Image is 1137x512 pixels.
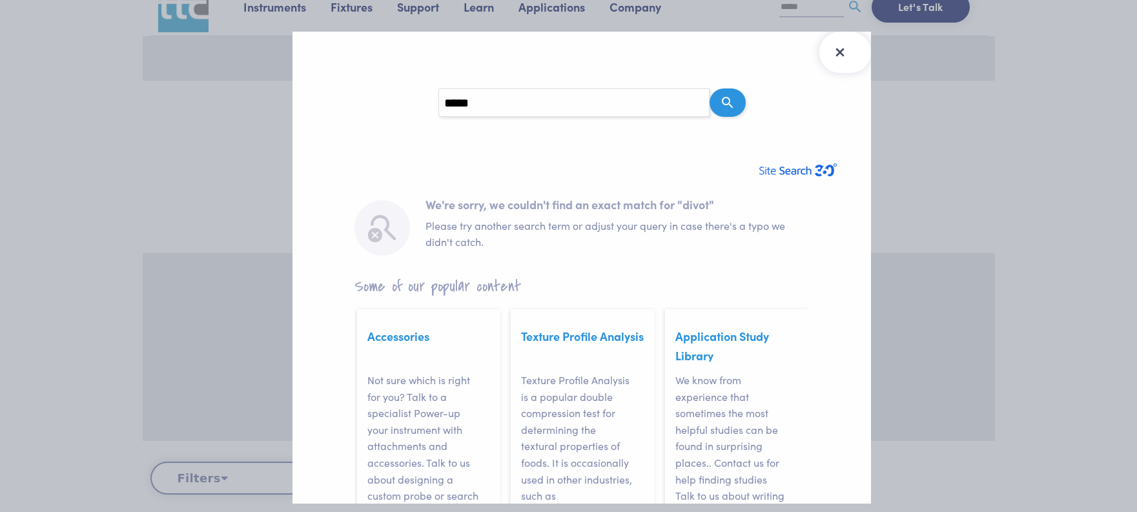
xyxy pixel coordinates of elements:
span: Application Study Library [675,329,769,363]
a: Accessories [367,328,429,344]
span: Accessories [367,329,429,343]
a: Texture Profile Analysis [521,328,644,344]
section: Search Results [292,32,871,503]
p: Please try another search term or adjust your query in case there's a typo we didn't catch. [425,218,809,251]
button: Search [710,88,746,117]
a: Application Study Library [675,328,769,364]
h2: Some of our popular content [354,276,809,296]
span: Texture Profile Analysis [521,329,644,343]
button: Close Search Results [819,32,871,73]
